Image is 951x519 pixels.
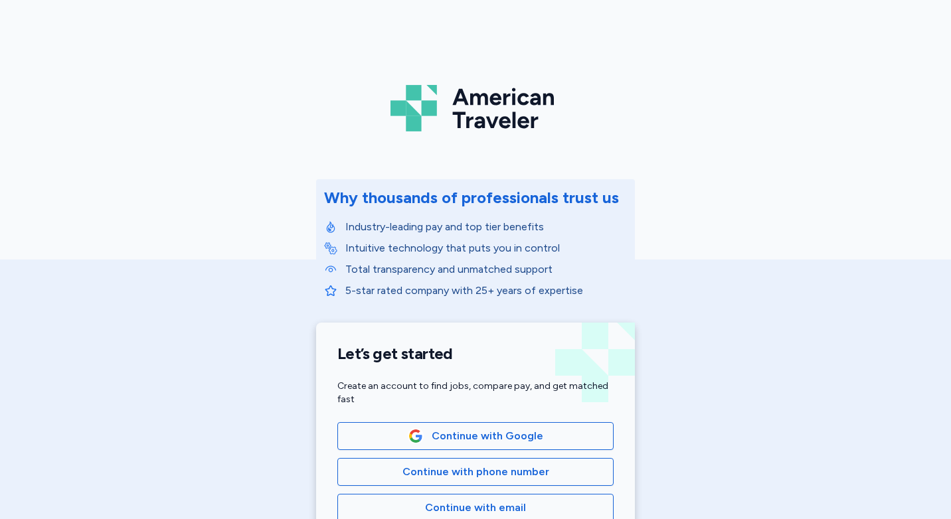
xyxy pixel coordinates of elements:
div: Create an account to find jobs, compare pay, and get matched fast [337,380,614,406]
span: Continue with phone number [402,464,549,480]
p: Intuitive technology that puts you in control [345,240,627,256]
span: Continue with email [425,500,526,516]
button: Google LogoContinue with Google [337,422,614,450]
p: 5-star rated company with 25+ years of expertise [345,283,627,299]
button: Continue with phone number [337,458,614,486]
img: Logo [390,80,561,137]
p: Total transparency and unmatched support [345,261,627,277]
img: Google Logo [408,429,423,443]
h1: Let’s get started [337,344,614,364]
span: Continue with Google [432,428,543,444]
p: Industry-leading pay and top tier benefits [345,219,627,235]
div: Why thousands of professionals trust us [324,187,619,208]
